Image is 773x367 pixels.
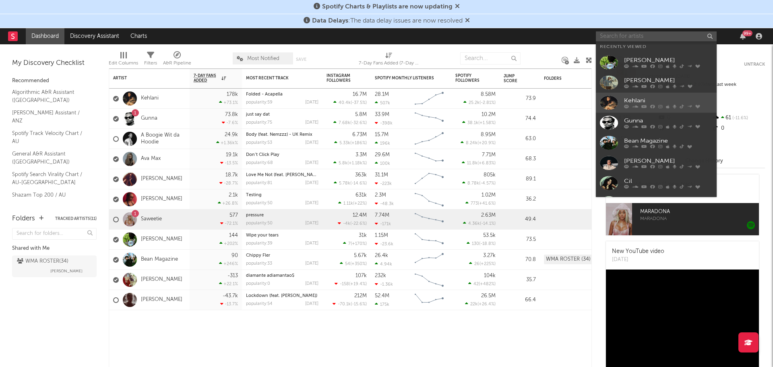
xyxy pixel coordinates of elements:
div: -7.6 % [222,120,238,125]
div: ( ) [335,281,367,286]
div: 28.1M [375,92,389,97]
div: popularity: 33 [246,261,272,266]
a: Charts [125,28,153,44]
div: ( ) [467,241,496,246]
div: 33.9M [375,112,389,117]
a: WMA ROSTER(34)[PERSON_NAME] [12,255,97,277]
a: Chippy Fler [246,253,270,258]
div: 1.02M [482,193,496,198]
span: +482 % [480,282,494,286]
button: 99+ [740,33,746,39]
span: 5.8k [339,161,347,166]
div: Spotify Followers [455,73,484,83]
div: ( ) [462,160,496,166]
div: -398k [375,120,393,126]
span: 38.1k [467,121,478,125]
div: Chippy Fler [246,253,318,258]
svg: Chart title [411,270,447,290]
div: 12.4M [353,213,367,218]
div: -1.36k [375,282,393,287]
div: [DATE] [305,141,318,145]
svg: Chart title [411,109,447,129]
div: Folded - Acapella [246,92,318,97]
div: Shared with Me [12,244,97,253]
div: ( ) [333,301,367,307]
div: popularity: 75 [246,120,272,125]
div: Body (feat. Nemzzz) - UK Remix [246,133,318,137]
div: ( ) [469,261,496,266]
div: 104k [484,273,496,278]
span: 26 [474,262,480,266]
div: 805k [484,172,496,178]
div: ( ) [465,301,496,307]
div: +22.1 % [219,281,238,286]
div: 4.94k [375,261,392,267]
svg: Chart title [411,230,447,250]
div: Spotify Monthly Listeners [375,76,435,81]
span: 54 [345,262,350,266]
div: 15.7M [375,132,389,137]
a: Discovery Assistant [64,28,125,44]
span: +186 % [351,141,366,145]
div: 49.4 [504,215,536,224]
div: 19.1k [226,152,238,158]
div: 52.4M [375,293,389,299]
div: Love Me Not (feat. Rex Orange County) [246,173,318,177]
div: [DATE] [305,120,318,125]
div: 73.5 [504,235,536,245]
input: Search for folders... [12,228,97,240]
div: Edit Columns [109,58,138,68]
div: -28.7 % [219,180,238,186]
div: Cil [624,218,713,228]
a: Gunna [141,115,157,122]
a: [PERSON_NAME] [141,276,182,283]
div: -13.5 % [220,160,238,166]
a: [PERSON_NAME] Assistant / ANZ [12,108,89,125]
div: Jump Score [504,74,524,83]
span: +1.18k % [349,161,366,166]
svg: Chart title [411,189,447,209]
span: -2.81 % [481,101,494,105]
span: -22.6 % [351,222,366,226]
a: [PERSON_NAME] [596,187,717,213]
div: 36.2 [504,195,536,204]
div: 3.3M [355,152,367,158]
div: -313 [227,273,238,278]
a: Folded - Acapella [246,92,283,97]
div: Filters [144,58,157,68]
div: 26.4k [375,253,388,258]
span: : The data delay issues are now resolved [312,18,463,24]
a: [PERSON_NAME] [141,236,182,243]
a: [PERSON_NAME] [141,176,182,182]
div: 5.67k [354,253,367,258]
div: +202 % [219,241,238,246]
span: 7-Day Fans Added [194,73,219,83]
a: Shazam Top 200 / AU [12,191,89,199]
div: 53.5k [483,233,496,238]
span: Data Delays [312,18,348,24]
span: -70.1k [338,302,351,307]
a: [PERSON_NAME] [596,239,717,265]
div: 212M [354,293,367,299]
span: +170 % [352,242,366,246]
svg: Chart title [411,209,447,230]
span: -37.5 % [352,101,366,105]
span: -4k [343,222,350,226]
a: Bean Magazine [596,160,717,187]
div: 7-Day Fans Added (7-Day Fans Added) [359,58,419,68]
span: 1.11k [343,201,353,206]
div: 73.8k [225,112,238,117]
div: WMA ROSTER (34) [544,255,593,264]
a: Ava Max [141,156,161,162]
div: popularity: 81 [246,181,272,185]
div: +246 % [219,261,238,266]
div: 74.4 [504,114,536,124]
div: Filters [144,48,157,72]
svg: Chart title [411,149,447,169]
div: ( ) [461,140,496,145]
div: 31.1M [375,172,388,178]
span: Dismiss [465,18,470,24]
span: Spotify Charts & Playlists are now updating [322,4,453,10]
span: -18.8 % [480,242,494,246]
div: Bean Magazine [624,166,713,176]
